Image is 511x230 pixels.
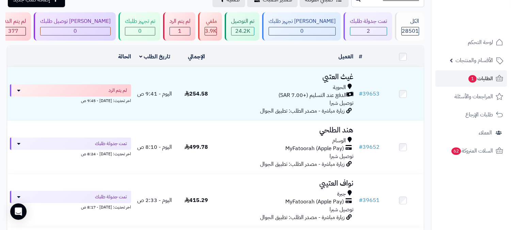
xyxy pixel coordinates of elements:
[137,143,172,151] span: اليوم - 8:10 ص
[41,27,110,35] div: 0
[333,84,346,91] span: الحوية
[350,27,387,35] div: 2
[338,53,353,61] a: العميل
[350,17,387,25] div: تمت جدولة طلبك
[10,97,131,104] div: اخر تحديث: [DATE] - 9:45 ص
[185,90,208,98] span: 254.58
[139,27,142,35] span: 0
[337,190,346,198] span: جبرة
[231,17,254,25] div: تم التوصيل
[40,17,111,25] div: [PERSON_NAME] توصيل طلبك
[468,74,493,83] span: الطلبات
[178,27,182,35] span: 1
[170,17,190,25] div: لم يتم الرد
[137,196,172,204] span: اليوم - 2:33 ص
[359,90,363,98] span: #
[10,203,27,220] div: Open Intercom Messenger
[285,145,344,153] span: MyFatoorah (Apple Pay)
[235,27,250,35] span: 24.2K
[162,12,197,41] a: لم يتم الرد 1
[456,56,493,65] span: الأقسام والمنتجات
[359,196,363,204] span: #
[359,90,380,98] a: #39653
[185,196,208,204] span: 415.29
[220,73,353,81] h3: غيث العتيي
[118,53,131,61] a: الحالة
[95,193,127,200] span: تمت جدولة طلبك
[367,27,370,35] span: 2
[465,15,505,29] img: logo-2.png
[359,53,362,61] a: #
[188,53,205,61] a: الإجمالي
[1,17,26,25] div: لم يتم الدفع
[32,12,117,41] a: [PERSON_NAME] توصيل طلبك 0
[170,27,190,35] div: 1
[359,196,380,204] a: #39651
[205,27,217,35] div: 3880
[330,152,353,160] span: توصيل شبرا
[468,75,477,83] span: 1
[394,12,426,41] a: الكل28501
[465,110,493,119] span: طلبات الإرجاع
[435,125,507,141] a: العملاء
[479,128,492,138] span: العملاء
[435,106,507,123] a: طلبات الإرجاع
[125,27,155,35] div: 0
[454,92,493,101] span: المراجعات والأسئلة
[260,107,345,115] span: زيارة مباشرة - مصدر الطلب: تطبيق الجوال
[205,27,217,35] span: 3.9K
[10,203,131,210] div: اخر تحديث: [DATE] - 8:17 ص
[435,143,507,159] a: السلات المتروكة62
[359,143,380,151] a: #39652
[74,27,77,35] span: 0
[435,88,507,105] a: المراجعات والأسئلة
[269,27,335,35] div: 0
[260,213,345,221] span: زيارة مباشرة - مصدر الطلب: تطبيق الجوال
[451,147,461,155] span: 62
[8,27,18,35] span: 377
[220,179,353,187] h3: نواف العتيبي
[401,17,419,25] div: الكل
[139,53,170,61] a: تاريخ الطلب
[330,99,353,107] span: توصيل شبرا
[1,27,26,35] div: 377
[330,205,353,214] span: توصيل شبرا
[301,27,304,35] span: 0
[137,90,172,98] span: اليوم - 9:41 ص
[269,17,336,25] div: [PERSON_NAME] تجهيز طلبك
[278,91,347,99] span: الدفع عند التسليم (+7.00 SAR)
[197,12,223,41] a: ملغي 3.9K
[125,17,155,25] div: تم تجهيز طلبك
[261,12,342,41] a: [PERSON_NAME] تجهيز طلبك 0
[109,87,127,94] span: لم يتم الرد
[435,34,507,51] a: لوحة التحكم
[223,12,261,41] a: تم التوصيل 24.2K
[205,17,217,25] div: ملغي
[451,146,493,156] span: السلات المتروكة
[185,143,208,151] span: 499.78
[285,198,344,206] span: MyFatoorah (Apple Pay)
[435,70,507,87] a: الطلبات1
[220,126,353,134] h3: هند الطلحي
[10,150,131,157] div: اخر تحديث: [DATE] - 8:24 ص
[260,160,345,168] span: زيارة مباشرة - مصدر الطلب: تطبيق الجوال
[402,27,419,35] span: 28501
[342,12,394,41] a: تمت جدولة طلبك 2
[468,38,493,47] span: لوحة التحكم
[117,12,162,41] a: تم تجهيز طلبك 0
[359,143,363,151] span: #
[231,27,254,35] div: 24241
[95,140,127,147] span: تمت جدولة طلبك
[332,137,346,145] span: الوسام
